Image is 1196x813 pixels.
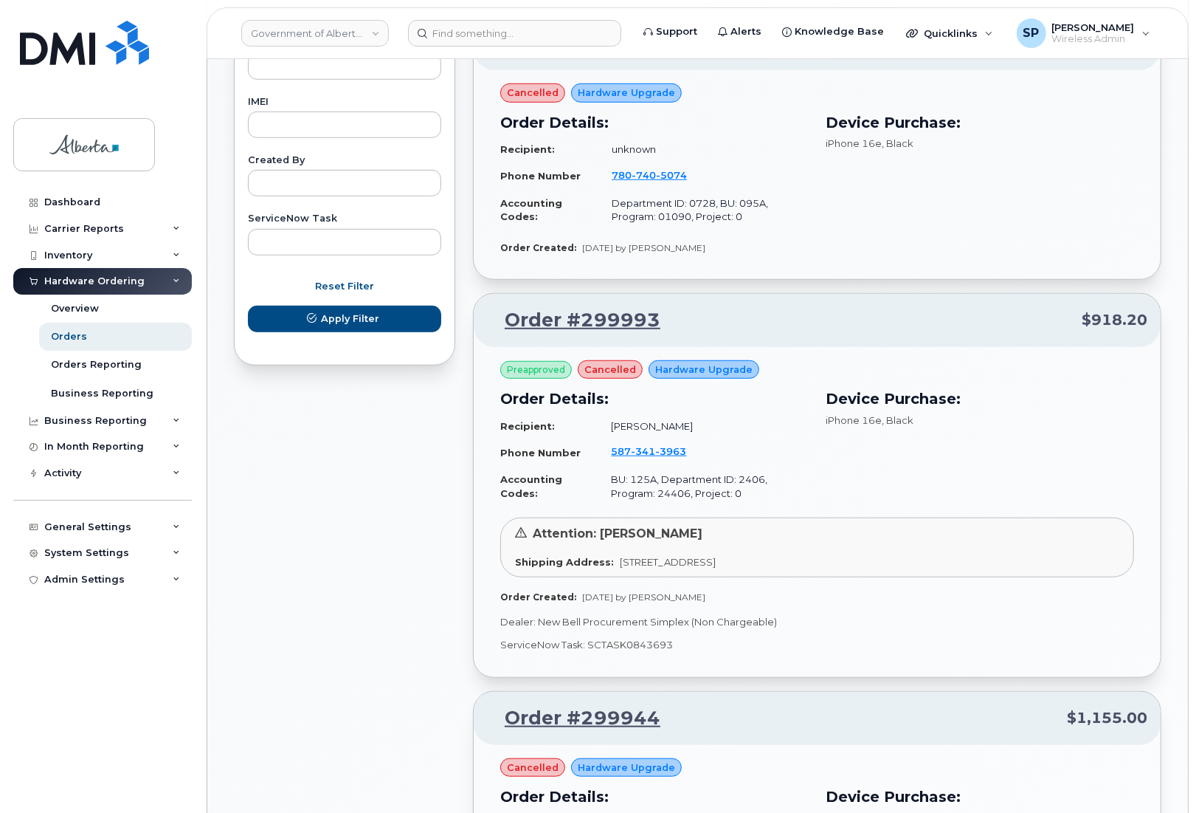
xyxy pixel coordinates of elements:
[730,24,761,39] span: Alerts
[500,447,581,459] strong: Phone Number
[321,312,379,326] span: Apply Filter
[584,363,636,377] span: cancelled
[620,556,716,568] span: [STREET_ADDRESS]
[656,169,687,181] span: 5074
[598,414,809,439] td: [PERSON_NAME]
[882,137,914,149] span: , Black
[633,17,708,47] a: Support
[487,705,660,732] a: Order #299944
[500,170,581,182] strong: Phone Number
[1023,24,1040,42] span: SP
[1052,33,1135,45] span: Wireless Admin
[708,17,772,47] a: Alerts
[500,388,809,410] h3: Order Details:
[507,363,565,377] span: Preapproved
[612,445,687,457] span: 587
[1082,309,1147,331] span: $918.20
[408,20,621,47] input: Find something...
[248,273,441,300] button: Reset Filter
[241,20,389,47] a: Government of Alberta (GOA)
[533,526,702,541] span: Attention: [PERSON_NAME]
[248,156,441,165] label: Created By
[315,279,374,293] span: Reset Filter
[507,761,559,775] span: cancelled
[500,615,1134,629] p: Dealer: New Bell Procurement Simplex (Non Chargeable)
[248,214,441,224] label: ServiceNow Task
[578,86,675,100] span: Hardware Upgrade
[500,112,809,134] h3: Order Details:
[826,414,882,426] span: iPhone 16e
[500,420,555,432] strong: Recipient:
[598,137,808,162] td: unknown
[500,197,562,223] strong: Accounting Codes:
[515,556,614,568] strong: Shipping Address:
[507,86,559,100] span: cancelled
[632,445,656,457] span: 341
[826,786,1135,808] h3: Device Purchase:
[612,169,705,181] a: 7807405074
[598,191,808,230] td: Department ID: 0728, BU: 095A, Program: 01090, Project: 0
[826,137,882,149] span: iPhone 16e
[500,786,809,808] h3: Order Details:
[248,97,441,107] label: IMEI
[487,307,660,334] a: Order #299993
[612,169,687,181] span: 780
[1067,707,1147,729] span: $1,155.00
[924,27,978,39] span: Quicklinks
[1052,21,1135,33] span: [PERSON_NAME]
[772,17,894,47] a: Knowledge Base
[795,24,884,39] span: Knowledge Base
[500,638,1134,652] p: ServiceNow Task: SCTASK0843693
[500,242,576,253] strong: Order Created:
[826,388,1135,410] h3: Device Purchase:
[882,414,914,426] span: , Black
[826,112,1135,134] h3: Device Purchase:
[248,306,441,332] button: Apply Filter
[500,143,555,155] strong: Recipient:
[656,24,697,39] span: Support
[582,591,705,603] span: [DATE] by [PERSON_NAME]
[582,242,705,253] span: [DATE] by [PERSON_NAME]
[632,169,656,181] span: 740
[500,473,562,499] strong: Accounting Codes:
[612,445,705,457] a: 5873413963
[896,18,1003,48] div: Quicklinks
[500,591,576,603] strong: Order Created:
[656,445,687,457] span: 3963
[655,363,753,377] span: Hardware Upgrade
[1006,18,1161,48] div: Susannah Parlee
[578,761,675,775] span: Hardware Upgrade
[598,467,809,506] td: BU: 125A, Department ID: 2406, Program: 24406, Project: 0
